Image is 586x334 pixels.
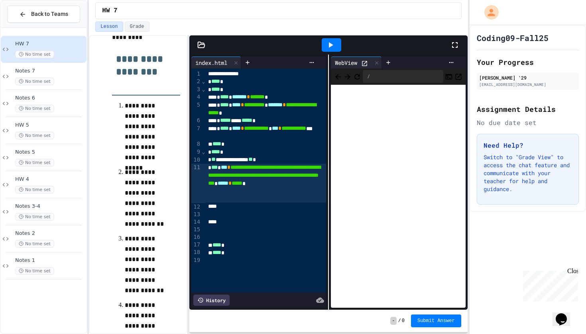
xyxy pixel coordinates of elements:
button: Back to Teams [7,6,80,23]
span: Notes 3-4 [15,203,85,210]
div: / [363,70,443,83]
div: 13 [191,211,201,218]
div: My Account [476,3,501,21]
span: No time set [15,105,54,112]
div: 4 [191,93,201,101]
span: Notes 2 [15,230,85,237]
div: 2 [191,78,201,86]
span: / [398,318,401,324]
div: 12 [191,203,201,211]
iframe: chat widget [553,302,578,326]
div: 15 [191,226,201,233]
span: Fold line [201,78,205,84]
div: 9 [191,148,201,156]
iframe: Web Preview [331,85,466,308]
button: Grade [125,21,149,32]
h2: Assignment Details [477,104,579,115]
div: No due date set [477,118,579,127]
span: Fold line [201,148,205,155]
span: Notes 7 [15,68,85,74]
h3: Need Help? [484,141,572,150]
h2: Your Progress [477,57,579,68]
span: Forward [344,71,352,81]
iframe: chat widget [520,268,578,301]
button: Console [445,72,453,81]
div: 11 [191,164,201,203]
span: No time set [15,240,54,248]
span: Notes 1 [15,257,85,264]
div: 16 [191,233,201,241]
button: Submit Answer [411,314,461,327]
div: WebView [331,57,382,68]
span: HW 4 [15,176,85,183]
button: Lesson [95,21,123,32]
span: HW 7 [102,6,117,16]
span: No time set [15,186,54,193]
div: 18 [191,248,201,256]
span: No time set [15,78,54,85]
div: WebView [331,59,361,67]
span: Fold line [201,86,205,92]
span: No time set [15,51,54,58]
span: No time set [15,213,54,221]
span: 0 [402,318,405,324]
span: No time set [15,159,54,166]
span: Back [334,71,342,81]
h1: Coding09-Fall25 [477,32,549,43]
span: Submit Answer [417,318,455,324]
span: HW 7 [15,41,85,47]
div: [PERSON_NAME] '29 [479,74,576,81]
div: 17 [191,241,201,249]
div: 7 [191,125,201,140]
div: 19 [191,256,201,264]
div: 14 [191,218,201,226]
div: 6 [191,117,201,125]
div: index.html [191,57,241,68]
div: 10 [191,156,201,164]
p: Switch to "Grade View" to access the chat feature and communicate with your teacher for help and ... [484,153,572,193]
div: index.html [191,59,231,67]
div: History [193,295,230,306]
div: 1 [191,70,201,78]
span: - [390,317,396,325]
div: 8 [191,140,201,148]
span: Notes 5 [15,149,85,156]
button: Open in new tab [454,72,462,81]
span: HW 5 [15,122,85,129]
span: Back to Teams [31,10,68,18]
span: No time set [15,132,54,139]
div: 3 [191,86,201,94]
div: [EMAIL_ADDRESS][DOMAIN_NAME] [479,82,576,88]
div: 5 [191,101,201,117]
span: Notes 6 [15,95,85,102]
div: Chat with us now!Close [3,3,55,51]
button: Refresh [353,72,361,81]
span: No time set [15,267,54,275]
